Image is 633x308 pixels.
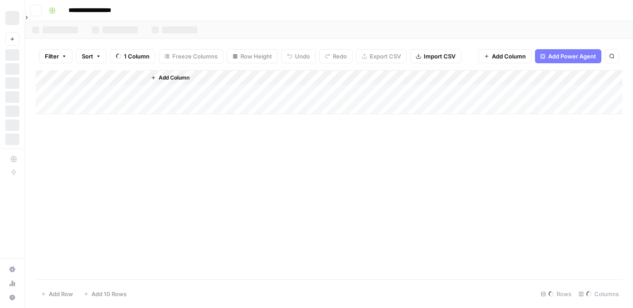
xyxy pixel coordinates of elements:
button: Filter [39,49,73,63]
span: Filter [45,52,59,61]
button: Add Column [478,49,531,63]
button: Help + Support [5,290,19,304]
span: Export CSV [370,52,401,61]
button: Row Height [227,49,278,63]
span: Add Power Agent [548,52,596,61]
button: Add Row [36,287,78,301]
button: Sort [76,49,107,63]
button: Redo [319,49,353,63]
div: Columns [575,287,622,301]
div: Rows [537,287,575,301]
button: Add Column [147,72,193,83]
a: Settings [5,262,19,276]
span: Sort [82,52,93,61]
button: Undo [281,49,316,63]
span: Undo [295,52,310,61]
span: Add Row [49,290,73,298]
button: 1 Column [110,49,155,63]
button: Add Power Agent [535,49,601,63]
button: Import CSV [410,49,461,63]
a: Usage [5,276,19,290]
span: Row Height [240,52,272,61]
span: Add 10 Rows [91,290,127,298]
span: Import CSV [424,52,455,61]
button: Export CSV [356,49,407,63]
button: Add 10 Rows [78,287,132,301]
span: Freeze Columns [172,52,218,61]
span: Add Column [159,74,189,82]
button: Freeze Columns [159,49,223,63]
span: Add Column [492,52,526,61]
span: 1 Column [124,52,149,61]
span: Redo [333,52,347,61]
